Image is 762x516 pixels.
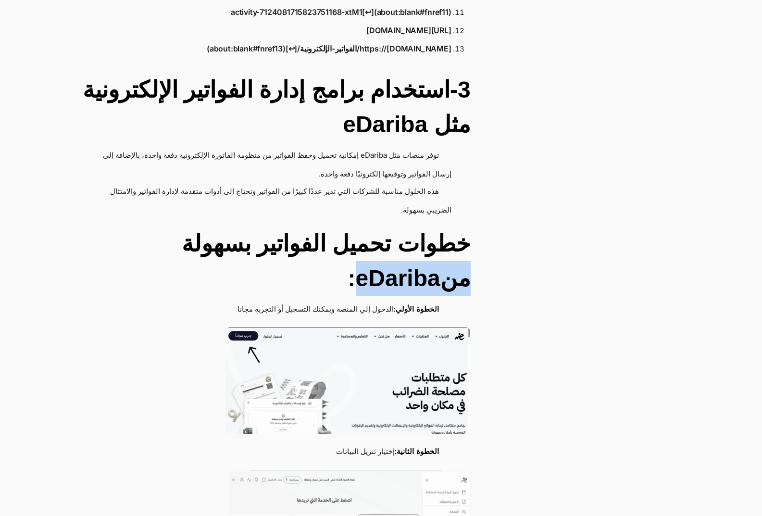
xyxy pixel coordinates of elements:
[81,227,471,296] h2: خطوات تحميل الفواتير بسهولة منeDariba:
[91,301,451,319] li: الدخول إلي المنصة ويمكنك التسجيل أو التجربة مجانا
[395,447,439,455] strong: الخطوة الثانية:
[91,147,451,183] li: توفر منصات مثل eDariba إمكانية تحميل وحفظ الفواتير من منظومة الفاتورة الإلكترونية دفعة واحدة، بال...
[91,183,451,219] li: هذه الحلول مناسبة للشركات التي تدير عددًا كبيرًا من الفواتير وتحتاج إلى أدوات متقدمة لإدارة الفوا...
[81,73,471,142] h2: 3-استخدام برامج إدارة الفواتير الإلكترونية مثل eDariba
[91,443,451,462] li: إختيار تنزيل البيانات
[207,40,451,58] a: https://[DOMAIN_NAME]/الفواتير-الإلكترونية/[↩︎](about:blank#fnref13)
[366,22,451,39] a: [URL][DOMAIN_NAME]
[394,305,439,313] strong: الخطوة الأولي:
